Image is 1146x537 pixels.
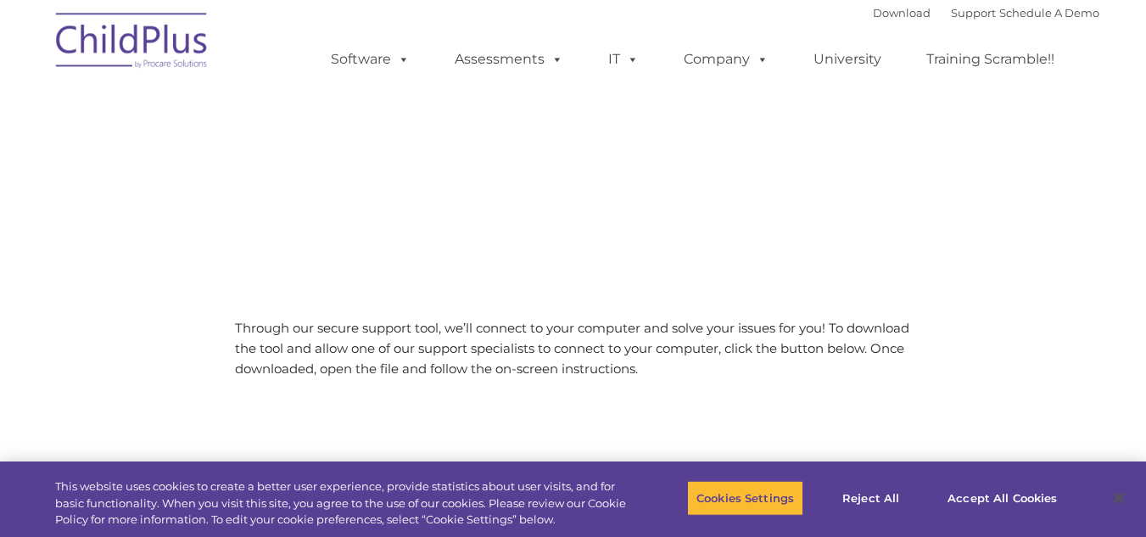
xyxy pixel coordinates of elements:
div: This website uses cookies to create a better user experience, provide statistics about user visit... [55,478,630,529]
a: Download [873,6,931,20]
button: Accept All Cookies [938,480,1066,516]
button: Reject All [818,480,924,516]
a: Assessments [438,42,580,76]
a: Schedule A Demo [999,6,1099,20]
a: IT [591,42,656,76]
font: | [873,6,1099,20]
a: Company [667,42,785,76]
button: Cookies Settings [687,480,803,516]
span: LiveSupport with SplashTop [60,122,695,174]
a: Software [314,42,427,76]
button: Close [1100,479,1138,517]
p: Through our secure support tool, we’ll connect to your computer and solve your issues for you! To... [235,318,911,379]
a: Support [951,6,996,20]
a: Training Scramble!! [909,42,1071,76]
img: ChildPlus by Procare Solutions [48,1,217,86]
a: University [797,42,898,76]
